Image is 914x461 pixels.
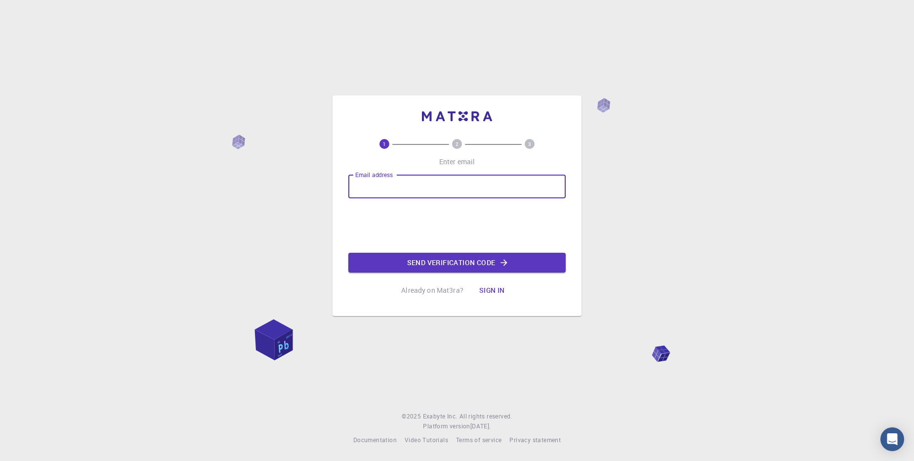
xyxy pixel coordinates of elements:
[353,435,397,445] a: Documentation
[439,157,475,167] p: Enter email
[470,421,491,431] a: [DATE].
[383,140,386,147] text: 1
[528,140,531,147] text: 3
[348,253,566,273] button: Send verification code
[456,435,501,445] a: Terms of service
[456,436,501,444] span: Terms of service
[470,422,491,430] span: [DATE] .
[509,435,561,445] a: Privacy statement
[880,427,904,451] div: Open Intercom Messenger
[382,206,532,245] iframe: reCAPTCHA
[353,436,397,444] span: Documentation
[423,412,457,420] span: Exabyte Inc.
[423,421,470,431] span: Platform version
[405,435,448,445] a: Video Tutorials
[456,140,458,147] text: 2
[401,285,463,295] p: Already on Mat3ra?
[509,436,561,444] span: Privacy statement
[423,412,457,421] a: Exabyte Inc.
[355,171,393,179] label: Email address
[405,436,448,444] span: Video Tutorials
[471,280,513,300] button: Sign in
[459,412,512,421] span: All rights reserved.
[402,412,422,421] span: © 2025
